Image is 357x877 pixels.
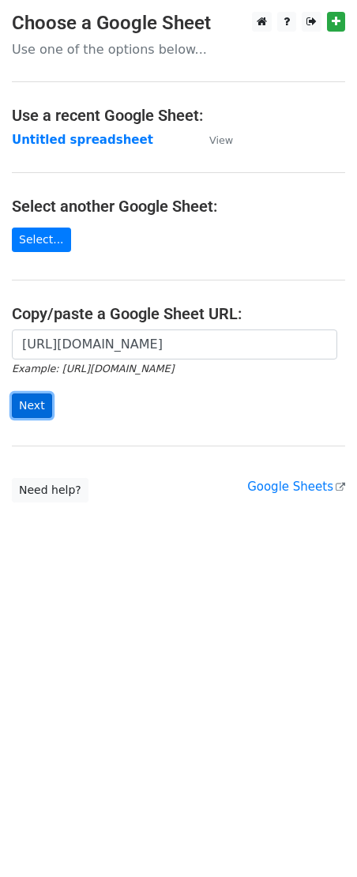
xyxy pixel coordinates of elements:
small: View [209,134,233,146]
a: Untitled spreadsheet [12,133,153,147]
a: Google Sheets [247,480,345,494]
h4: Select another Google Sheet: [12,197,345,216]
a: View [194,133,233,147]
a: Need help? [12,478,88,502]
small: Example: [URL][DOMAIN_NAME] [12,363,174,375]
input: Next [12,393,52,418]
a: Select... [12,228,71,252]
h3: Choose a Google Sheet [12,12,345,35]
h4: Copy/paste a Google Sheet URL: [12,304,345,323]
input: Paste your Google Sheet URL here [12,329,337,359]
h4: Use a recent Google Sheet: [12,106,345,125]
p: Use one of the options below... [12,41,345,58]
